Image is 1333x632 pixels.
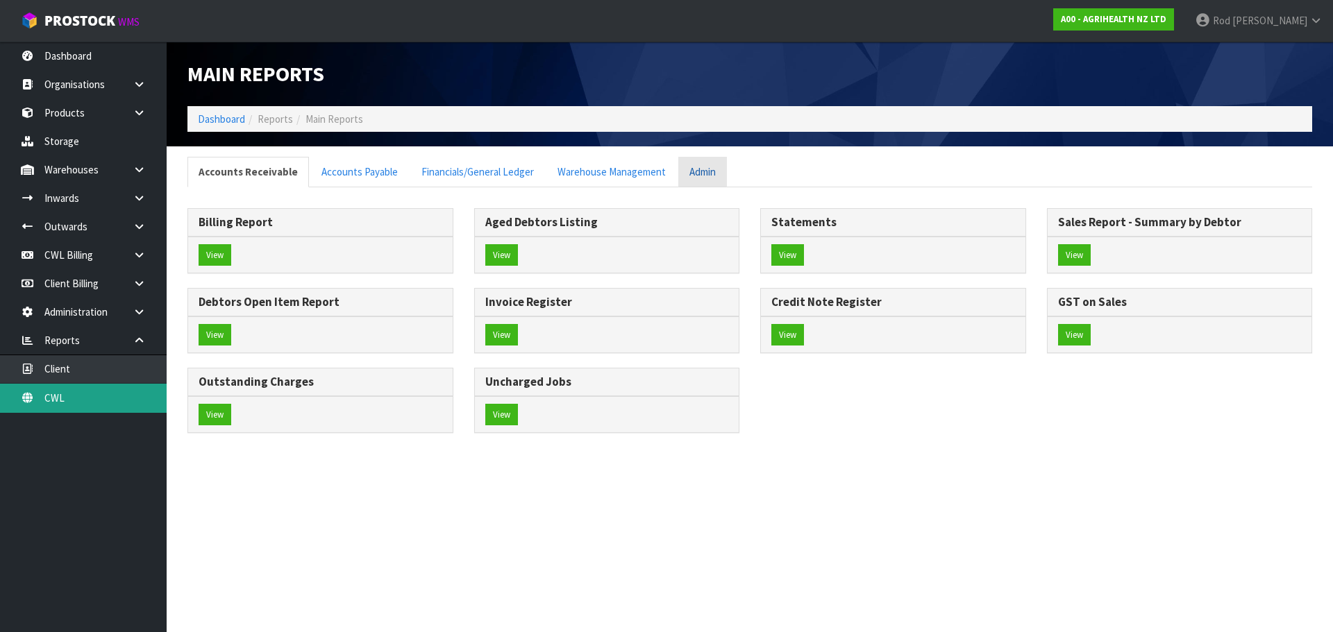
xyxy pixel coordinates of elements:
h3: Invoice Register [485,296,729,309]
a: Admin [678,157,727,187]
button: View [485,404,518,426]
button: View [771,244,804,266]
h3: Aged Debtors Listing [485,216,729,229]
a: Dashboard [198,112,245,126]
a: Accounts Receivable [187,157,309,187]
button: View [1058,324,1091,346]
h3: Credit Note Register [771,296,1015,309]
button: View [1058,244,1091,266]
span: [PERSON_NAME] [1232,14,1307,27]
button: View [199,324,231,346]
h3: Statements [771,216,1015,229]
span: Main Reports [187,60,324,87]
button: View [485,244,518,266]
h3: Outstanding Charges [199,375,442,388]
a: View [199,244,231,266]
span: Rod [1213,14,1230,27]
span: Main Reports [305,112,363,126]
small: WMS [118,15,140,28]
h3: Uncharged Jobs [485,375,729,388]
a: A00 - AGRIHEALTH NZ LTD [1053,8,1174,31]
a: Accounts Payable [310,157,409,187]
a: Warehouse Management [546,157,677,187]
a: Financials/General Ledger [410,157,545,187]
button: View [485,324,518,346]
h3: Debtors Open Item Report [199,296,442,309]
strong: A00 - AGRIHEALTH NZ LTD [1061,13,1166,25]
button: View [771,324,804,346]
h3: Billing Report [199,216,442,229]
img: cube-alt.png [21,12,38,29]
span: Reports [258,112,293,126]
span: ProStock [44,12,115,30]
button: View [199,404,231,426]
h3: GST on Sales [1058,296,1302,309]
h3: Sales Report - Summary by Debtor [1058,216,1302,229]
